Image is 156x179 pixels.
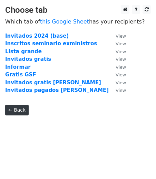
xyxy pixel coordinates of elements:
h3: Choose tab [5,5,151,15]
small: View [116,34,126,39]
a: View [109,33,126,39]
a: View [109,72,126,78]
a: View [109,79,126,86]
small: View [116,72,126,77]
a: View [109,87,126,93]
a: Lista grande [5,48,42,55]
a: Invitados gratis [PERSON_NAME] [5,79,101,86]
a: Invitados pagados [PERSON_NAME] [5,87,109,93]
a: this Google Sheet [40,18,89,25]
a: View [109,56,126,62]
small: View [116,88,126,93]
a: Invitados gratis [5,56,51,62]
small: View [116,80,126,85]
a: Inscritos seminario exministros [5,40,97,47]
a: ← Back [5,105,29,115]
a: View [109,40,126,47]
small: View [116,57,126,62]
p: Which tab of has your recipients? [5,18,151,25]
small: View [116,49,126,54]
div: Widget de chat [121,146,156,179]
small: View [116,41,126,46]
a: View [109,64,126,70]
a: View [109,48,126,55]
iframe: Chat Widget [121,146,156,179]
a: Informar [5,64,31,70]
a: Invitados 2024 (base) [5,33,69,39]
a: Gratis GSF [5,72,36,78]
small: View [116,65,126,70]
